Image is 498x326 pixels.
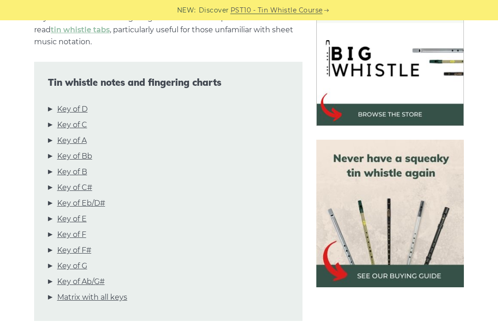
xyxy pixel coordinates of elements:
a: Matrix with all keys [57,292,127,304]
a: Key of E [57,213,87,225]
a: Key of G [57,261,87,273]
a: PST10 - Tin Whistle Course [231,5,323,16]
a: Key of F# [57,245,91,257]
a: Key of A [57,135,87,147]
a: Key of Ab/G# [57,276,105,288]
span: Discover [199,5,229,16]
a: Key of C# [57,182,92,194]
a: Key of Bb [57,151,92,163]
span: NEW: [177,5,196,16]
a: Key of B [57,166,87,178]
a: Key of F [57,229,86,241]
a: Key of D [57,104,88,116]
img: tin whistle buying guide [316,140,464,288]
span: Tin whistle notes and fingering charts [48,77,289,89]
a: Key of C [57,119,87,131]
a: tin whistle tabs [51,26,110,35]
a: Key of Eb/D# [57,198,105,210]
